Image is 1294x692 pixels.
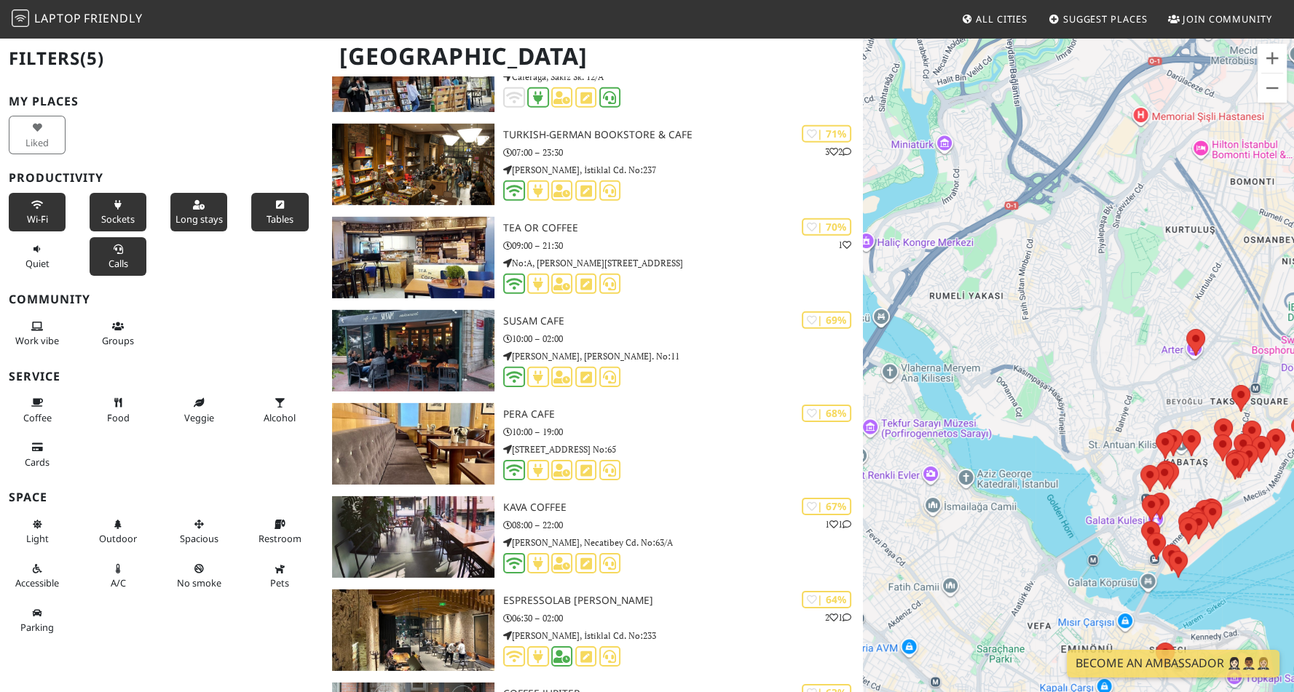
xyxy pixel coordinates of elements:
button: Calls [90,237,146,276]
h2: Filters [9,36,315,81]
span: Group tables [102,334,134,347]
img: Tea Or Coffee [332,217,494,298]
button: Quiet [9,237,66,276]
a: Susam Cafe | 69% Susam Cafe 10:00 – 02:00 [PERSON_NAME], [PERSON_NAME]. No:11 [323,310,862,391]
button: Veggie [170,391,227,429]
h3: Pera Cafe [503,408,863,421]
div: | 69% [802,311,851,328]
span: (5) [80,46,104,70]
img: LaptopFriendly [12,9,29,27]
span: Air conditioned [111,576,126,589]
button: Groups [90,314,146,353]
img: Pera Cafe [332,403,494,485]
span: Suggest Places [1063,12,1148,25]
button: Cards [9,435,66,474]
button: Food [90,391,146,429]
button: Spacious [170,512,227,551]
a: Suggest Places [1043,6,1153,32]
p: 10:00 – 19:00 [503,425,863,439]
a: Turkish-German Bookstore & Cafe | 71% 32 Turkish-German Bookstore & Cafe 07:00 – 23:30 [PERSON_NA... [323,124,862,205]
h3: Community [9,293,315,306]
h3: Turkish-German Bookstore & Cafe [503,129,863,141]
h3: Susam Cafe [503,315,863,327]
span: Coffee [23,411,52,424]
span: Smoke free [177,576,221,589]
a: Kava Coffee | 67% 11 Kava Coffee 08:00 – 22:00 [PERSON_NAME], Necatibey Cd. No:63/A [323,496,862,578]
img: Espressolab Taksim Tünel [332,589,494,671]
p: 06:30 – 02:00 [503,611,863,625]
button: Long stays [170,193,227,231]
span: Veggie [184,411,214,424]
span: Pet friendly [270,576,289,589]
button: Sockets [90,193,146,231]
img: Turkish-German Bookstore & Cafe [332,124,494,205]
span: All Cities [976,12,1027,25]
button: Wi-Fi [9,193,66,231]
a: All Cities [955,6,1033,32]
span: Friendly [84,10,142,26]
span: Alcohol [264,411,296,424]
button: Outdoor [90,512,146,551]
p: [PERSON_NAME], İstiklal Cd. No:233 [503,629,863,643]
img: Kava Coffee [332,496,494,578]
p: 09:00 – 21:30 [503,239,863,252]
span: Long stays [175,212,223,226]
button: Light [9,512,66,551]
button: Parking [9,601,66,640]
span: Natural light [26,532,49,545]
h1: [GEOGRAPHIC_DATA] [328,36,859,76]
p: [PERSON_NAME], İstiklal Cd. No:237 [503,163,863,177]
a: Pera Cafe | 68% Pera Cafe 10:00 – 19:00 [STREET_ADDRESS] No:65 [323,403,862,485]
button: Pets [251,557,308,595]
span: Parking [20,621,54,634]
h3: Espressolab [PERSON_NAME] [503,594,863,607]
button: Alcohol [251,391,308,429]
span: Work-friendly tables [267,212,293,226]
button: No smoke [170,557,227,595]
h3: Tea Or Coffee [503,222,863,234]
img: Susam Cafe [332,310,494,391]
p: 2 1 [825,611,851,624]
a: LaptopFriendly LaptopFriendly [12,7,143,32]
span: Credit cards [25,456,50,469]
p: 08:00 – 22:00 [503,518,863,532]
span: Join Community [1183,12,1272,25]
button: Tables [251,193,308,231]
div: | 64% [802,591,851,608]
button: Zoom out [1258,73,1287,103]
span: Food [107,411,130,424]
p: 1 1 [825,517,851,531]
button: A/C [90,557,146,595]
a: Join Community [1162,6,1278,32]
h3: My Places [9,95,315,108]
p: [PERSON_NAME], Necatibey Cd. No:63/A [503,536,863,549]
span: Laptop [34,10,82,26]
button: Restroom [251,512,308,551]
button: Coffee [9,391,66,429]
a: Tea Or Coffee | 70% 1 Tea Or Coffee 09:00 – 21:30 No:A, [PERSON_NAME][STREET_ADDRESS] [323,217,862,298]
p: 10:00 – 02:00 [503,332,863,346]
span: Quiet [25,257,50,270]
h3: Service [9,370,315,383]
span: Restroom [259,532,301,545]
button: Zoom in [1258,44,1287,73]
h3: Productivity [9,171,315,185]
div: | 71% [802,125,851,142]
span: Accessible [15,576,59,589]
div: | 67% [802,498,851,514]
p: No:A, [PERSON_NAME][STREET_ADDRESS] [503,256,863,270]
span: Power sockets [101,212,135,226]
button: Work vibe [9,314,66,353]
span: Stable Wi-Fi [27,212,48,226]
span: People working [15,334,59,347]
span: Spacious [180,532,218,545]
div: | 70% [802,218,851,235]
button: Accessible [9,557,66,595]
h3: Kava Coffee [503,501,863,514]
a: Espressolab Taksim Tünel | 64% 21 Espressolab [PERSON_NAME] 06:30 – 02:00 [PERSON_NAME], İstiklal... [323,589,862,671]
span: Video/audio calls [109,257,128,270]
span: Outdoor area [99,532,137,545]
div: | 68% [802,405,851,421]
p: [PERSON_NAME], [PERSON_NAME]. No:11 [503,349,863,363]
p: 1 [838,238,851,252]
